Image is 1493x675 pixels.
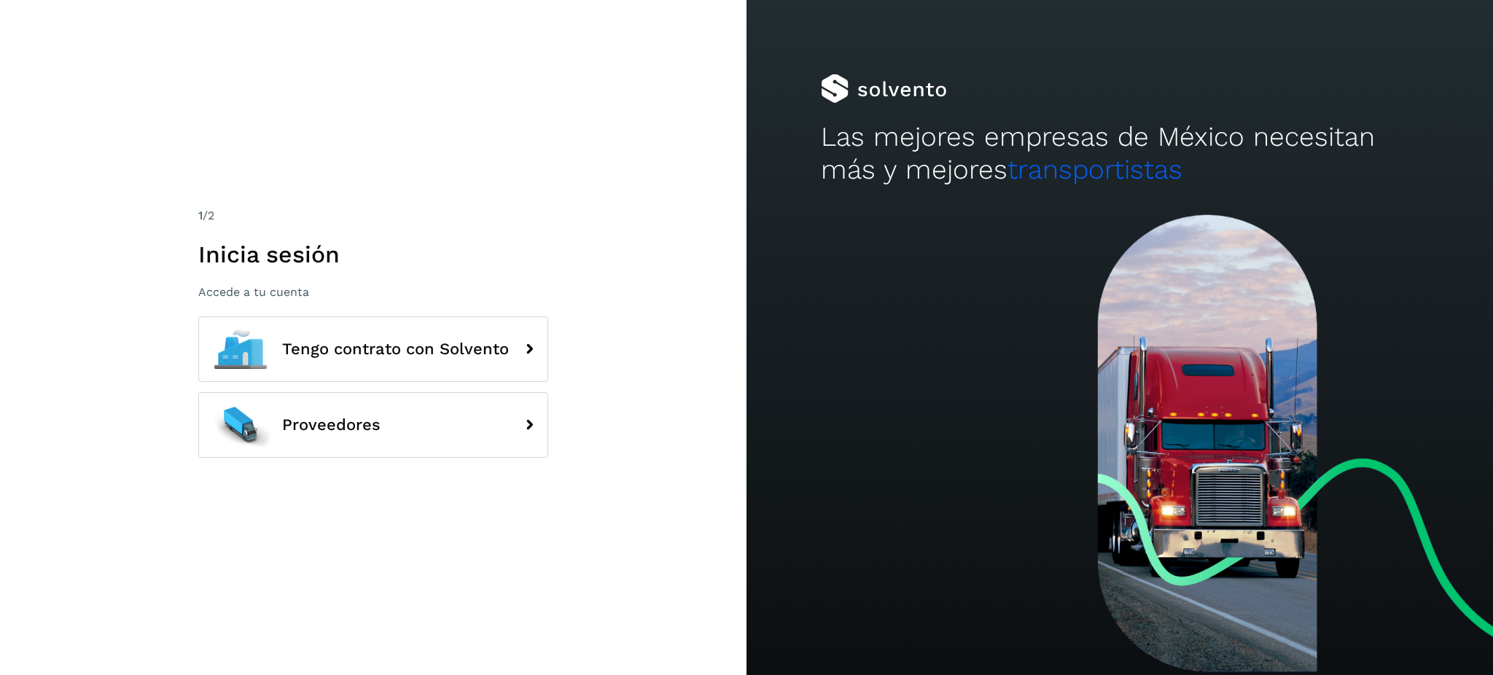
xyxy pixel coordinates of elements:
h2: Las mejores empresas de México necesitan más y mejores [821,121,1418,186]
button: Proveedores [198,392,548,458]
div: /2 [198,207,548,225]
h1: Inicia sesión [198,241,548,268]
span: Proveedores [282,416,381,434]
p: Accede a tu cuenta [198,285,548,299]
button: Tengo contrato con Solvento [198,316,548,382]
span: 1 [198,208,203,222]
span: Tengo contrato con Solvento [282,340,509,358]
span: transportistas [1007,154,1182,185]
